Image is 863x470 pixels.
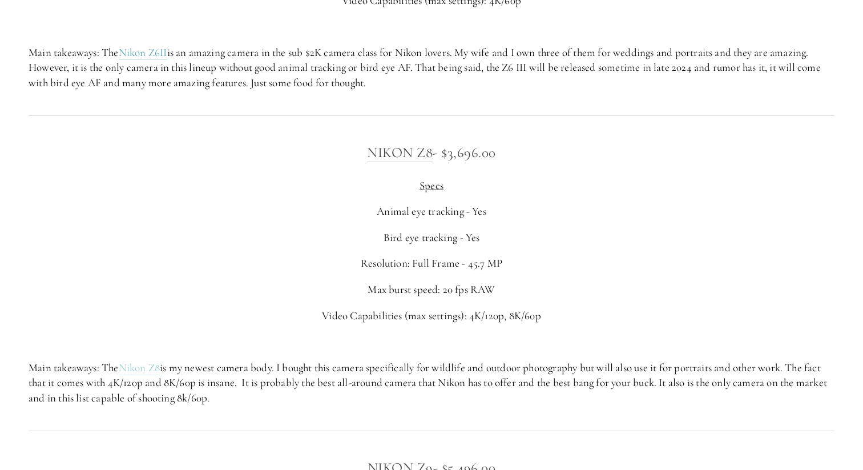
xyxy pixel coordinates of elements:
p: Resolution: Full Frame - 45.7 MP [29,256,834,271]
h3: - $3,696.00 [29,141,834,164]
a: Nikon Z8 [119,361,160,375]
p: Animal eye tracking - Yes [29,204,834,219]
span: Specs [420,179,443,192]
p: Main takeaways: The is an amazing camera in the sub $2K camera class for Nikon lovers. My wife an... [29,45,834,91]
a: Nikon Z8 [367,144,433,162]
p: Main takeaways: The is my newest camera body. I bought this camera specifically for wildlife and ... [29,360,834,406]
p: Max burst speed: 20 fps RAW [29,282,834,298]
p: Bird eye tracking - Yes [29,230,834,246]
p: Video Capabilities (max settings): 4K/120p, 8K/60p [29,308,834,324]
a: Nikon Z6II [119,46,167,60]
